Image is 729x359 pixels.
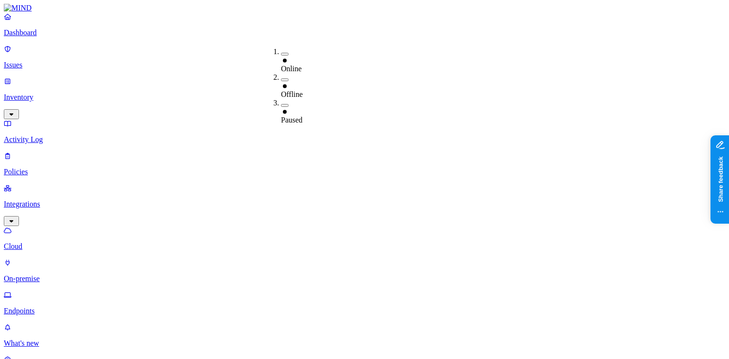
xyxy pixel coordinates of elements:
[4,274,725,283] p: On-premise
[4,77,725,118] a: Inventory
[4,242,725,251] p: Cloud
[4,151,725,176] a: Policies
[4,291,725,315] a: Endpoints
[4,135,725,144] p: Activity Log
[4,258,725,283] a: On-premise
[4,4,32,12] img: MIND
[4,61,725,69] p: Issues
[4,323,725,348] a: What's new
[4,28,725,37] p: Dashboard
[4,168,725,176] p: Policies
[4,307,725,315] p: Endpoints
[4,4,725,12] a: MIND
[4,45,725,69] a: Issues
[4,226,725,251] a: Cloud
[4,184,725,225] a: Integrations
[4,12,725,37] a: Dashboard
[4,93,725,102] p: Inventory
[4,339,725,348] p: What's new
[4,200,725,208] p: Integrations
[4,119,725,144] a: Activity Log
